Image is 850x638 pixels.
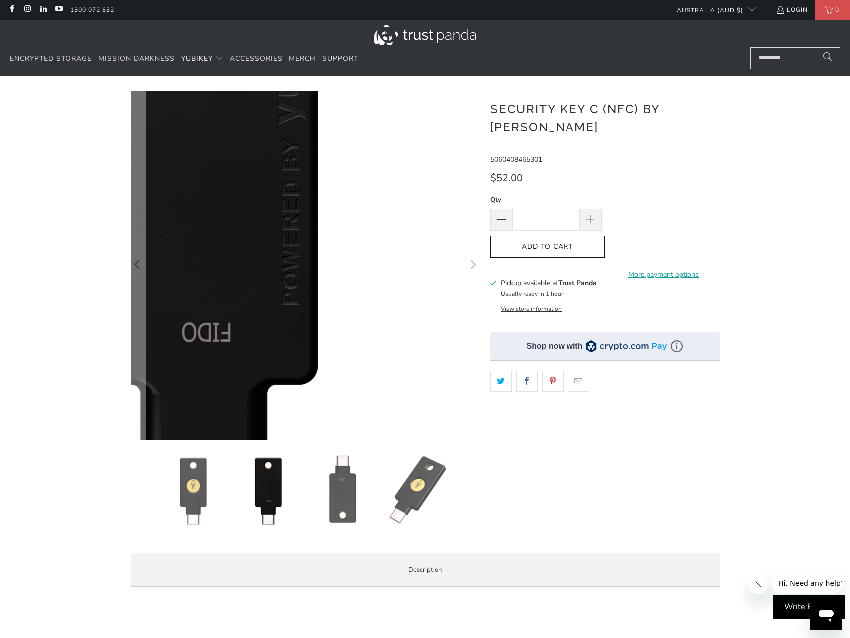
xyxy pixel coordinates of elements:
[289,54,316,63] span: Merch
[131,553,720,587] label: Description
[158,455,228,525] img: Security Key C (NFC) by Yubico - Trust Panda
[501,243,594,251] span: Add to Cart
[130,91,480,440] a: Security Key C (NFC) by Yubico - Trust Panda
[39,6,47,14] a: Trust Panda Australia on LinkedIn
[516,371,538,392] a: Share this on Facebook
[7,6,16,14] a: Trust Panda Australia on Facebook
[490,155,542,164] span: 5060408465301
[750,47,840,69] input: Search...
[501,305,562,313] button: View store information
[815,47,840,69] button: Search
[542,371,564,392] a: Share this on Pinterest
[383,455,453,525] img: Security Key C (NFC) by Yubico - Trust Panda
[289,47,316,71] a: Merch
[308,455,378,525] img: Security Key C (NFC) by Yubico - Trust Panda
[6,7,72,15] span: Hi. Need any help?
[558,278,597,288] b: Trust Panda
[501,278,597,288] h3: Pickup available at
[10,47,92,71] a: Encrypted Storage
[230,47,283,71] a: Accessories
[490,236,605,258] button: Add to Cart
[773,595,845,620] div: Write Review
[608,269,720,280] a: More payment options
[98,54,175,63] span: Mission Darkness
[490,371,512,392] a: Share this on Twitter
[527,341,583,352] div: Shop now with
[98,47,175,71] a: Mission Darkness
[23,6,31,14] a: Trust Panda Australia on Instagram
[374,25,476,45] img: Trust Panda Australia
[748,574,768,594] iframe: Close message
[810,598,842,630] iframe: Button to launch messaging window
[233,455,303,525] img: Security Key C (NFC) by Yubico - Trust Panda
[501,290,563,298] small: Usually ready in 1 hour
[10,54,92,63] span: Encrypted Storage
[70,4,114,15] a: 1300 072 632
[181,54,213,63] span: YubiKey
[322,54,358,63] span: Support
[130,91,146,440] button: Previous
[10,47,358,71] nav: Translation missing: en.navigation.header.main_nav
[490,171,523,185] span: $52.00
[490,98,720,136] h1: Security Key C (NFC) by [PERSON_NAME]
[772,572,842,594] iframe: Message from company
[322,47,358,71] a: Support
[465,91,481,440] button: Next
[230,54,283,63] span: Accessories
[490,194,602,205] label: Qty
[776,4,808,15] a: Login
[490,409,720,442] iframe: Reviews Widget
[181,47,223,71] summary: YubiKey
[54,6,63,14] a: Trust Panda Australia on YouTube
[568,371,589,392] a: Email this to a friend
